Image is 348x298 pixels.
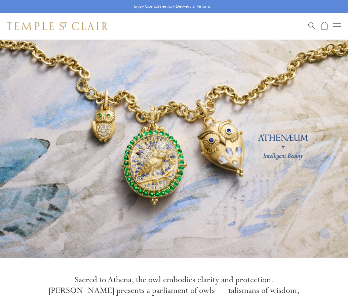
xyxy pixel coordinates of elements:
img: Temple St. Clair [7,22,108,30]
a: Open Shopping Bag [321,22,327,30]
p: Enjoy Complimentary Delivery & Returns [134,3,210,10]
a: Search [308,22,315,30]
button: Open navigation [333,22,341,30]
